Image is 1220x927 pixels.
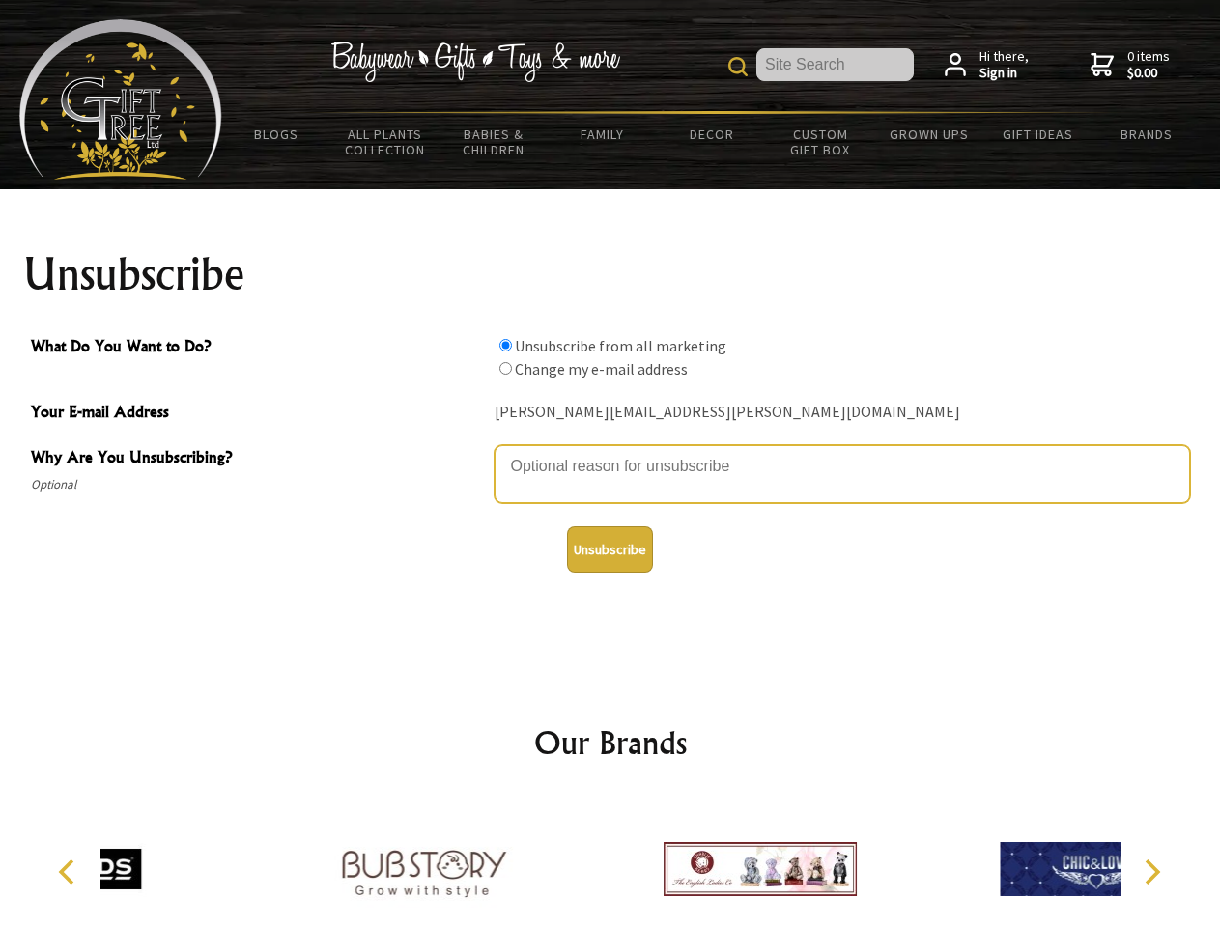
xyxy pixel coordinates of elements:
a: BLOGS [222,114,331,154]
a: Decor [657,114,766,154]
div: [PERSON_NAME][EMAIL_ADDRESS][PERSON_NAME][DOMAIN_NAME] [495,398,1190,428]
h1: Unsubscribe [23,251,1198,297]
span: 0 items [1127,47,1170,82]
input: What Do You Want to Do? [499,362,512,375]
span: Why Are You Unsubscribing? [31,445,485,473]
img: Babywear - Gifts - Toys & more [330,42,620,82]
a: Grown Ups [874,114,983,154]
img: Babyware - Gifts - Toys and more... [19,19,222,180]
input: Site Search [756,48,914,81]
a: Family [549,114,658,154]
a: Hi there,Sign in [945,48,1029,82]
strong: Sign in [979,65,1029,82]
textarea: Why Are You Unsubscribing? [495,445,1190,503]
a: Brands [1092,114,1202,154]
input: What Do You Want to Do? [499,339,512,351]
img: product search [728,57,748,76]
a: Gift Ideas [983,114,1092,154]
button: Unsubscribe [567,526,653,573]
a: Babies & Children [440,114,549,170]
label: Change my e-mail address [515,359,688,379]
span: Your E-mail Address [31,400,485,428]
span: Hi there, [979,48,1029,82]
label: Unsubscribe from all marketing [515,336,726,355]
a: Custom Gift Box [766,114,875,170]
button: Next [1130,851,1173,893]
a: 0 items$0.00 [1091,48,1170,82]
strong: $0.00 [1127,65,1170,82]
h2: Our Brands [39,719,1182,766]
button: Previous [48,851,91,893]
a: All Plants Collection [331,114,440,170]
span: What Do You Want to Do? [31,334,485,362]
span: Optional [31,473,485,496]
